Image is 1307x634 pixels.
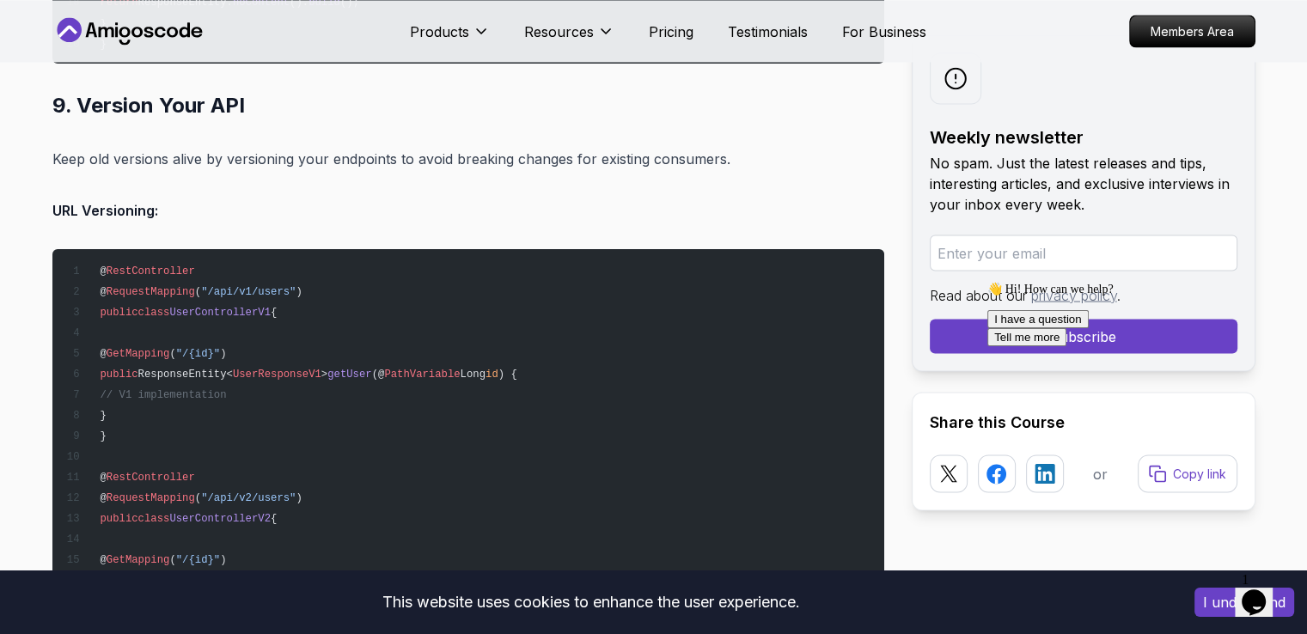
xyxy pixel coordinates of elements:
iframe: chat widget [1235,565,1290,617]
a: Members Area [1129,15,1255,47]
span: } [100,430,106,442]
span: GetMapping [107,347,170,359]
span: @ [100,347,106,359]
span: "/{id}" [176,553,220,565]
span: @ [100,471,106,483]
iframe: chat widget [980,275,1290,557]
span: UserControllerV2 [169,512,271,524]
span: "/api/v1/users" [201,285,296,297]
span: ) { [498,368,517,380]
span: "/api/v2/users" [201,491,296,503]
span: Long [461,368,486,380]
span: UserControllerV1 [169,306,271,318]
p: Members Area [1130,15,1255,46]
p: Products [410,21,469,41]
button: Accept cookies [1194,588,1294,617]
a: For Business [842,21,926,41]
span: ( [195,491,201,503]
span: } [100,409,106,421]
a: Testimonials [728,21,808,41]
span: (@ [372,368,385,380]
p: Keep old versions alive by versioning your endpoints to avoid breaking changes for existing consu... [52,146,884,170]
p: Read about our . [930,284,1237,305]
span: UserResponseV1 [233,368,321,380]
span: class [138,306,170,318]
span: @ [100,265,106,277]
button: Resources [524,21,614,55]
span: RequestMapping [107,491,195,503]
span: ) [220,347,226,359]
span: id [486,368,498,380]
a: Pricing [649,21,693,41]
span: > [321,368,327,380]
div: 👋 Hi! How can we help?I have a questionTell me more [7,7,316,71]
h2: Share this Course [930,410,1237,434]
p: Resources [524,21,594,41]
button: Products [410,21,490,55]
span: @ [100,491,106,503]
span: ) [296,491,302,503]
span: ( [195,285,201,297]
span: ResponseEntity< [138,368,233,380]
span: public [100,368,137,380]
input: Enter your email [930,235,1237,271]
span: public [100,306,137,318]
div: This website uses cookies to enhance the user experience. [13,583,1169,621]
span: // V1 implementation [100,388,226,400]
span: @ [100,553,106,565]
span: class [138,512,170,524]
h2: Weekly newsletter [930,125,1237,149]
span: { [271,512,277,524]
span: public [100,512,137,524]
span: { [271,306,277,318]
button: Subscribe [930,319,1237,353]
span: RestController [107,265,195,277]
span: ( [169,553,175,565]
span: ) [296,285,302,297]
p: No spam. Just the latest releases and tips, interesting articles, and exclusive interviews in you... [930,152,1237,214]
span: RequestMapping [107,285,195,297]
button: Tell me more [7,53,86,71]
span: GetMapping [107,553,170,565]
span: ) [220,553,226,565]
span: PathVariable [384,368,460,380]
h2: 9. Version Your API [52,91,884,119]
span: ( [169,347,175,359]
span: "/{id}" [176,347,220,359]
button: I have a question [7,35,108,53]
strong: URL Versioning: [52,201,158,218]
span: @ [100,285,106,297]
span: RestController [107,471,195,483]
span: getUser [327,368,371,380]
span: 👋 Hi! How can we help? [7,8,132,21]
